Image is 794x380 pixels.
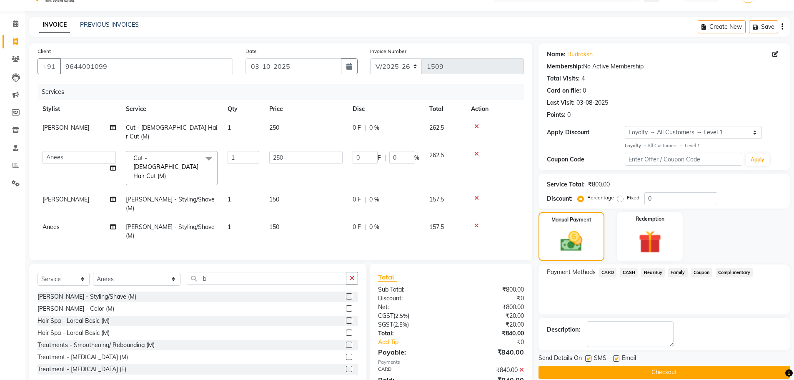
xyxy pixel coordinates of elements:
[622,354,636,364] span: Email
[378,312,393,320] span: CGST
[547,86,581,95] div: Card on file:
[369,195,379,204] span: 0 %
[429,196,444,203] span: 157.5
[378,321,393,328] span: SGST
[38,58,61,74] button: +91
[353,223,361,232] span: 0 F
[451,329,530,338] div: ₹840.00
[372,312,451,320] div: ( )
[587,194,614,201] label: Percentage
[547,268,596,277] span: Payment Methods
[395,321,407,328] span: 2.5%
[547,62,583,71] div: Membership:
[38,292,136,301] div: [PERSON_NAME] - Styling/Shave (M)
[547,180,585,189] div: Service Total:
[749,20,778,33] button: Save
[451,285,530,294] div: ₹800.00
[668,268,688,277] span: Family
[384,154,386,162] span: |
[38,48,51,55] label: Client
[372,285,451,294] div: Sub Total:
[223,100,264,118] th: Qty
[588,180,610,189] div: ₹800.00
[372,347,451,357] div: Payable:
[547,50,566,59] div: Name:
[228,196,231,203] span: 1
[551,216,591,224] label: Manual Payment
[43,124,89,131] span: [PERSON_NAME]
[187,272,346,285] input: Search or Scan
[583,86,586,95] div: 0
[547,111,566,119] div: Points:
[620,268,638,277] span: CASH
[38,365,126,374] div: Treatment - [MEDICAL_DATA] (F)
[372,366,451,375] div: CARD
[451,294,530,303] div: ₹0
[364,223,366,232] span: |
[581,74,585,83] div: 4
[636,215,664,223] label: Redemption
[414,154,419,162] span: %
[269,124,279,131] span: 250
[547,128,625,137] div: Apply Discount
[451,366,530,375] div: ₹840.00
[378,154,381,162] span: F
[599,268,617,277] span: CARD
[641,268,665,277] span: NearBuy
[466,100,524,118] th: Action
[429,223,444,231] span: 157.5
[451,312,530,320] div: ₹20.00
[698,20,746,33] button: Create New
[38,329,110,337] div: Hair Spa - Loreal Basic (M)
[126,223,215,239] span: [PERSON_NAME] - Styling/Shave (M)
[627,194,639,201] label: Fixed
[378,359,523,366] div: Payments
[631,228,669,256] img: _gift.svg
[38,84,530,100] div: Services
[348,100,424,118] th: Disc
[372,303,451,312] div: Net:
[39,18,70,33] a: INVOICE
[38,353,128,362] div: Treatment - [MEDICAL_DATA] (M)
[464,338,530,347] div: ₹0
[372,338,464,347] a: Add Tip
[126,124,217,140] span: Cut - [DEMOGRAPHIC_DATA] Hair Cut (M)
[625,143,647,148] strong: Loyalty →
[576,98,608,107] div: 03-08-2025
[369,123,379,132] span: 0 %
[451,303,530,312] div: ₹800.00
[451,347,530,357] div: ₹840.00
[264,100,348,118] th: Price
[547,62,781,71] div: No Active Membership
[716,268,753,277] span: Complimentary
[547,325,580,334] div: Description:
[126,196,215,212] span: [PERSON_NAME] - Styling/Shave (M)
[228,223,231,231] span: 1
[746,154,769,166] button: Apply
[353,123,361,132] span: 0 F
[43,196,89,203] span: [PERSON_NAME]
[625,153,742,166] input: Enter Offer / Coupon Code
[60,58,233,74] input: Search by Name/Mobile/Email/Code
[372,294,451,303] div: Discount:
[38,100,121,118] th: Stylist
[370,48,406,55] label: Invoice Number
[43,223,60,231] span: Anees
[38,317,110,325] div: Hair Spa - Loreal Basic (M)
[364,195,366,204] span: |
[133,154,198,180] span: Cut - [DEMOGRAPHIC_DATA] Hair Cut (M)
[567,111,571,119] div: 0
[554,229,589,254] img: _cash.svg
[369,223,379,232] span: 0 %
[269,196,279,203] span: 150
[38,305,114,313] div: [PERSON_NAME] - Color (M)
[547,155,625,164] div: Coupon Code
[547,74,580,83] div: Total Visits:
[372,320,451,329] div: ( )
[625,142,781,149] div: All Customers → Level 1
[121,100,223,118] th: Service
[364,123,366,132] span: |
[547,194,573,203] div: Discount:
[38,341,155,350] div: Treatments - Smoothening/ Rebounding (M)
[269,223,279,231] span: 150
